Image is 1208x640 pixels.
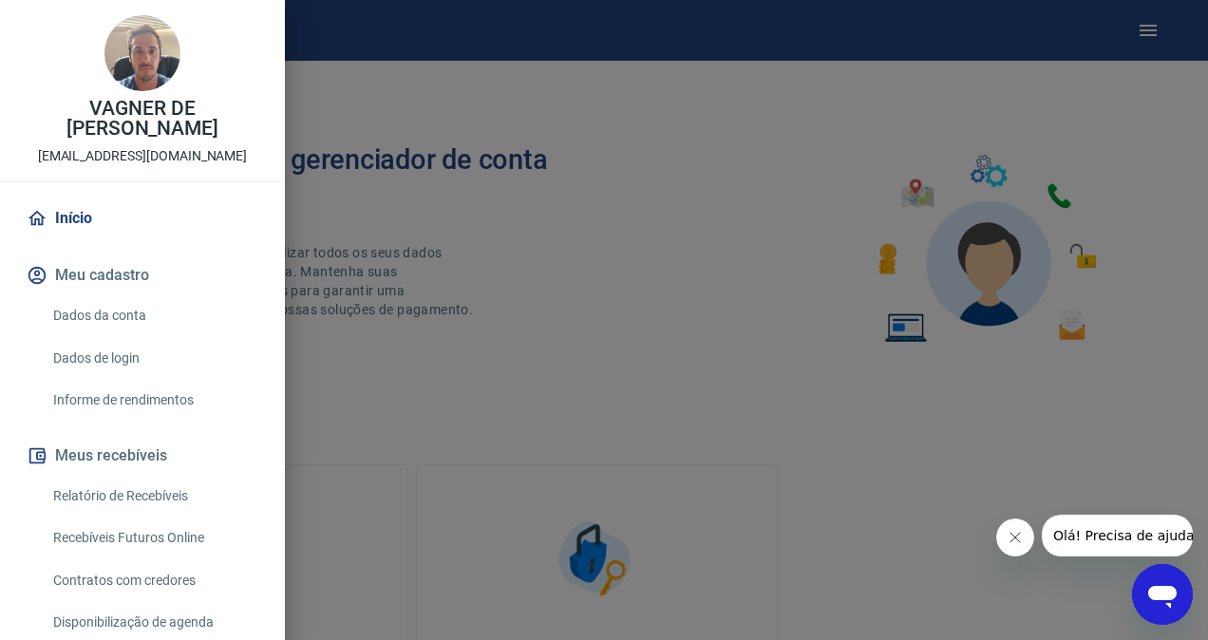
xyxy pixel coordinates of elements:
[46,339,262,378] a: Dados de login
[1042,515,1193,556] iframe: Mensagem da empresa
[38,146,248,166] p: [EMAIL_ADDRESS][DOMAIN_NAME]
[15,99,270,139] p: VAGNER DE [PERSON_NAME]
[46,381,262,420] a: Informe de rendimentos
[46,477,262,516] a: Relatório de Recebíveis
[23,435,262,477] button: Meus recebíveis
[23,198,262,239] a: Início
[996,518,1034,556] iframe: Fechar mensagem
[46,561,262,600] a: Contratos com credores
[23,254,262,296] button: Meu cadastro
[104,15,180,91] img: d7db2a02-bc72-4c40-9ec9-a25e952a6912.jpeg
[1132,564,1193,625] iframe: Botão para abrir a janela de mensagens
[11,13,160,28] span: Olá! Precisa de ajuda?
[46,518,262,557] a: Recebíveis Futuros Online
[46,296,262,335] a: Dados da conta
